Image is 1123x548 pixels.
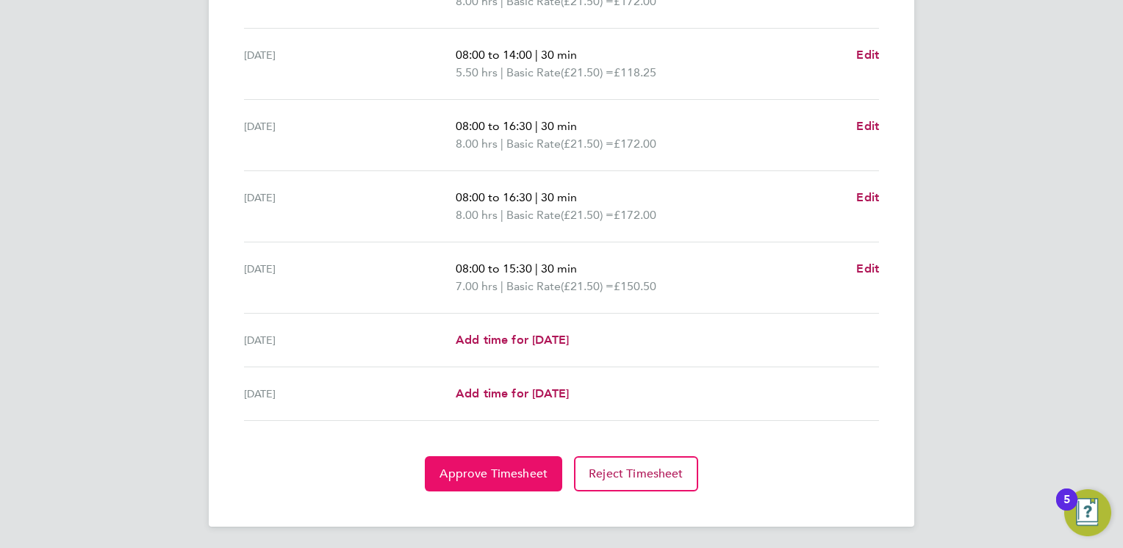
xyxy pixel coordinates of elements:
span: 08:00 to 15:30 [456,262,532,275]
span: Edit [856,262,879,275]
span: Approve Timesheet [439,466,548,481]
a: Edit [856,46,879,64]
span: | [500,137,503,151]
span: Edit [856,119,879,133]
div: [DATE] [244,385,456,403]
span: | [535,48,538,62]
a: Add time for [DATE] [456,385,569,403]
div: [DATE] [244,331,456,349]
span: 08:00 to 16:30 [456,119,532,133]
span: | [500,208,503,222]
span: | [500,279,503,293]
span: | [535,119,538,133]
span: £150.50 [614,279,656,293]
span: Add time for [DATE] [456,333,569,347]
span: 08:00 to 16:30 [456,190,532,204]
span: (£21.50) = [561,208,614,222]
span: Reject Timesheet [589,466,684,481]
div: [DATE] [244,46,456,82]
span: 30 min [541,48,577,62]
a: Edit [856,189,879,206]
a: Add time for [DATE] [456,331,569,349]
span: Add time for [DATE] [456,386,569,400]
div: 5 [1063,500,1070,519]
span: (£21.50) = [561,137,614,151]
span: Edit [856,190,879,204]
div: [DATE] [244,118,456,153]
span: Basic Rate [506,64,561,82]
span: £118.25 [614,65,656,79]
span: Basic Rate [506,135,561,153]
span: 30 min [541,262,577,275]
div: [DATE] [244,189,456,224]
span: £172.00 [614,137,656,151]
span: | [535,190,538,204]
span: 7.00 hrs [456,279,498,293]
button: Approve Timesheet [425,456,562,491]
button: Reject Timesheet [574,456,698,491]
span: 08:00 to 14:00 [456,48,532,62]
span: | [535,262,538,275]
a: Edit [856,118,879,135]
span: 30 min [541,190,577,204]
span: 8.00 hrs [456,208,498,222]
span: 5.50 hrs [456,65,498,79]
span: Edit [856,48,879,62]
button: Open Resource Center, 5 new notifications [1064,489,1111,536]
div: [DATE] [244,260,456,295]
a: Edit [856,260,879,278]
span: (£21.50) = [561,279,614,293]
span: 30 min [541,119,577,133]
span: 8.00 hrs [456,137,498,151]
span: Basic Rate [506,278,561,295]
span: £172.00 [614,208,656,222]
span: | [500,65,503,79]
span: Basic Rate [506,206,561,224]
span: (£21.50) = [561,65,614,79]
